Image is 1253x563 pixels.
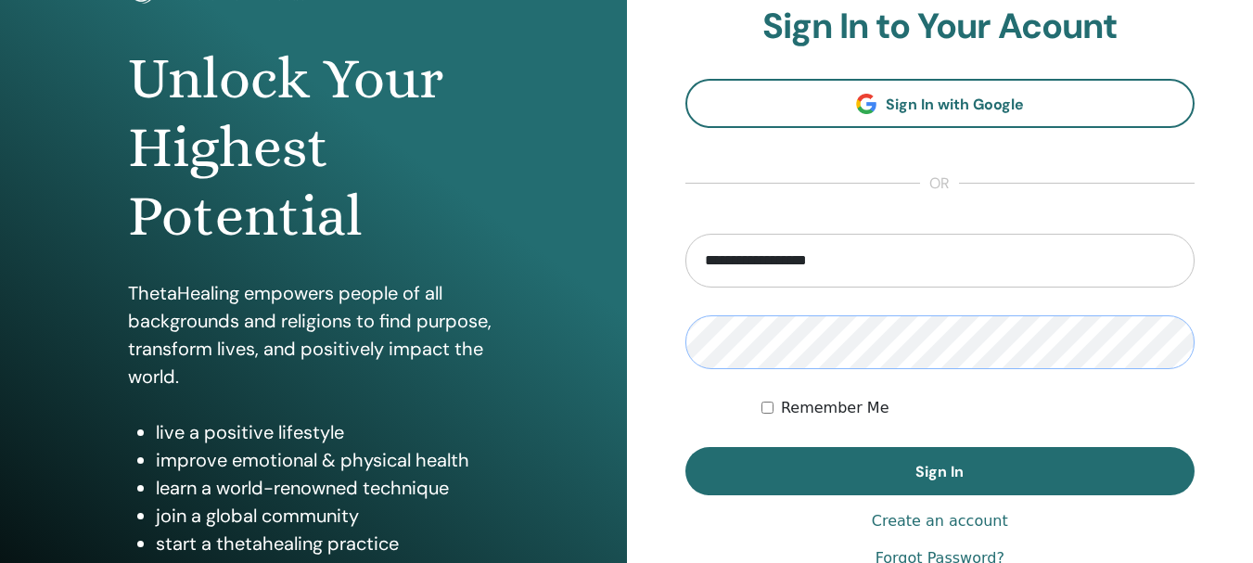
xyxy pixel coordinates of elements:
button: Sign In [685,447,1195,495]
div: Keep me authenticated indefinitely or until I manually logout [761,397,1195,419]
a: Create an account [872,510,1008,532]
label: Remember Me [781,397,889,419]
li: improve emotional & physical health [156,446,499,474]
p: ThetaHealing empowers people of all backgrounds and religions to find purpose, transform lives, a... [128,279,499,390]
li: join a global community [156,502,499,530]
h2: Sign In to Your Acount [685,6,1195,48]
span: Sign In [915,462,964,481]
span: or [920,173,959,195]
span: Sign In with Google [886,95,1024,114]
li: learn a world-renowned technique [156,474,499,502]
a: Sign In with Google [685,79,1195,128]
li: start a thetahealing practice [156,530,499,557]
h1: Unlock Your Highest Potential [128,45,499,251]
li: live a positive lifestyle [156,418,499,446]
